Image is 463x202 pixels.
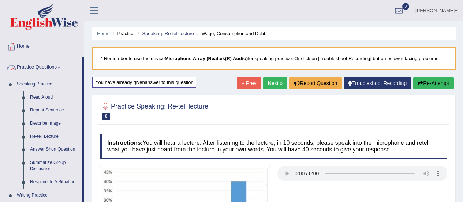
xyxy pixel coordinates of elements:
[263,77,287,89] a: Next »
[142,31,194,36] a: Speaking: Re-tell lecture
[27,91,82,104] a: Read Aloud
[92,47,456,70] blockquote: * Remember to use the device for speaking practice. Or click on [Troubleshoot Recording] button b...
[111,30,134,37] li: Practice
[102,113,110,120] span: 8
[100,101,208,120] h2: Practice Speaking: Re-tell lecture
[100,134,447,158] h4: You will hear a lecture. After listening to the lecture, in 10 seconds, please speak into the mic...
[27,117,82,130] a: Describe Image
[27,176,82,189] a: Respond To A Situation
[0,36,84,55] a: Home
[92,77,196,88] div: You have already given answer to this question
[237,77,261,89] a: « Prev
[0,57,82,76] a: Practice Questions
[107,140,143,146] b: Instructions:
[27,104,82,117] a: Repeat Sentence
[27,143,82,156] a: Answer Short Question
[97,31,110,36] a: Home
[413,77,454,89] button: Re-Attempt
[14,189,82,202] a: Writing Practice
[14,78,82,91] a: Speaking Practice
[344,77,411,89] a: Troubleshoot Recording
[289,77,342,89] button: Report Question
[402,3,410,10] span: 0
[195,30,265,37] li: Wage, Consumption and Debt
[165,56,248,61] b: Microphone Array (Realtek(R) Audio)
[27,156,82,176] a: Summarize Group Discussion
[27,130,82,143] a: Re-tell Lecture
